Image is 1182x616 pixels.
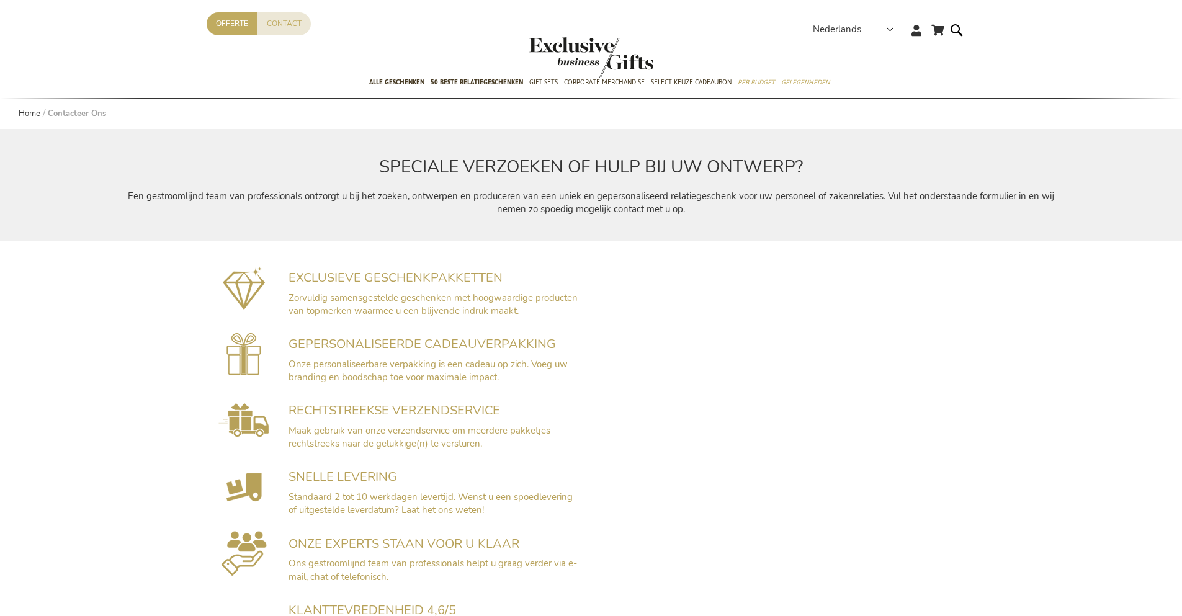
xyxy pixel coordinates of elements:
[651,68,732,99] a: Select Keuze Cadeaubon
[289,424,550,450] span: Maak gebruik van onze verzendservice om meerdere pakketjes rechtstreeks naar de gelukkige(n) te v...
[738,68,775,99] a: Per Budget
[738,76,775,89] span: Per Budget
[48,108,106,119] strong: Contacteer Ons
[289,402,500,419] span: RECHTSTREEKSE VERZENDSERVICE
[289,468,397,485] span: SNELLE LEVERING
[781,68,830,99] a: Gelegenheden
[651,76,732,89] span: Select Keuze Cadeaubon
[119,158,1064,177] h2: SPECIALE VERZOEKEN OF HULP BIJ UW ONTWERP?
[289,535,519,552] span: ONZE EXPERTS STAAN VOOR U KLAAR
[257,12,311,35] a: Contact
[19,108,40,119] a: Home
[289,491,573,516] span: Standaard 2 tot 10 werkdagen levertijd. Wenst u een spoedlevering of uitgestelde leverdatum? Laat...
[218,428,269,440] a: Rechtstreekse Verzendservice
[781,76,830,89] span: Gelegenheden
[529,37,653,78] img: Exclusive Business gifts logo
[223,266,266,310] img: Exclusieve geschenkpakketten mét impact
[369,68,424,99] a: Alle Geschenken
[289,269,503,286] span: EXCLUSIEVE GESCHENKPAKKETTEN
[813,22,861,37] span: Nederlands
[529,37,591,78] a: store logo
[207,12,257,35] a: Offerte
[289,292,578,317] span: Zorvuldig samensgestelde geschenken met hoogwaardige producten van topmerken waarmee u een blijve...
[431,76,523,89] span: 50 beste relatiegeschenken
[289,358,568,383] span: Onze personaliseerbare verpakking is een cadeau op zich. Voeg uw branding en boodschap toe voor m...
[119,190,1064,216] p: Een gestroomlijnd team van professionals ontzorgt u bij het zoeken, ontwerpen en produceren van e...
[226,333,261,375] img: Gepersonaliseerde cadeauverpakking voorzien van uw branding
[431,68,523,99] a: 50 beste relatiegeschenken
[289,336,556,352] span: GEPERSONALISEERDE CADEAUVERPAKKING
[218,403,269,437] img: Rechtstreekse Verzendservice
[289,557,577,583] span: Ons gestroomlijnd team van professionals helpt u graag verder via e-mail, chat of telefonisch.
[369,76,424,89] span: Alle Geschenken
